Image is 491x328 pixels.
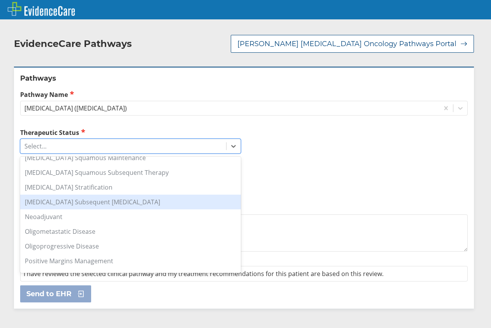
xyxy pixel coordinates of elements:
[20,254,241,268] div: Positive Margins Management
[20,224,241,239] div: Oligometastatic Disease
[24,269,384,278] span: I have reviewed the selected clinical pathway and my treatment recommendations for this patient a...
[14,38,132,50] h2: EvidenceCare Pathways
[20,150,241,165] div: [MEDICAL_DATA] Squamous Maintenance
[26,289,71,299] span: Send to EHR
[237,39,456,48] span: [PERSON_NAME] [MEDICAL_DATA] Oncology Pathways Portal
[24,104,127,112] div: [MEDICAL_DATA] ([MEDICAL_DATA])
[20,195,241,209] div: [MEDICAL_DATA] Subsequent [MEDICAL_DATA]
[8,2,75,16] img: EvidenceCare
[20,128,241,137] label: Therapeutic Status
[20,239,241,254] div: Oligoprogressive Disease
[20,204,468,212] label: Additional Details
[20,165,241,180] div: [MEDICAL_DATA] Squamous Subsequent Therapy
[20,180,241,195] div: [MEDICAL_DATA] Stratification
[20,209,241,224] div: Neoadjuvant
[20,90,468,99] label: Pathway Name
[231,35,474,53] button: [PERSON_NAME] [MEDICAL_DATA] Oncology Pathways Portal
[20,285,91,302] button: Send to EHR
[20,268,241,283] div: Post-Neoadjuvant
[24,142,47,150] div: Select...
[20,74,468,83] h2: Pathways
